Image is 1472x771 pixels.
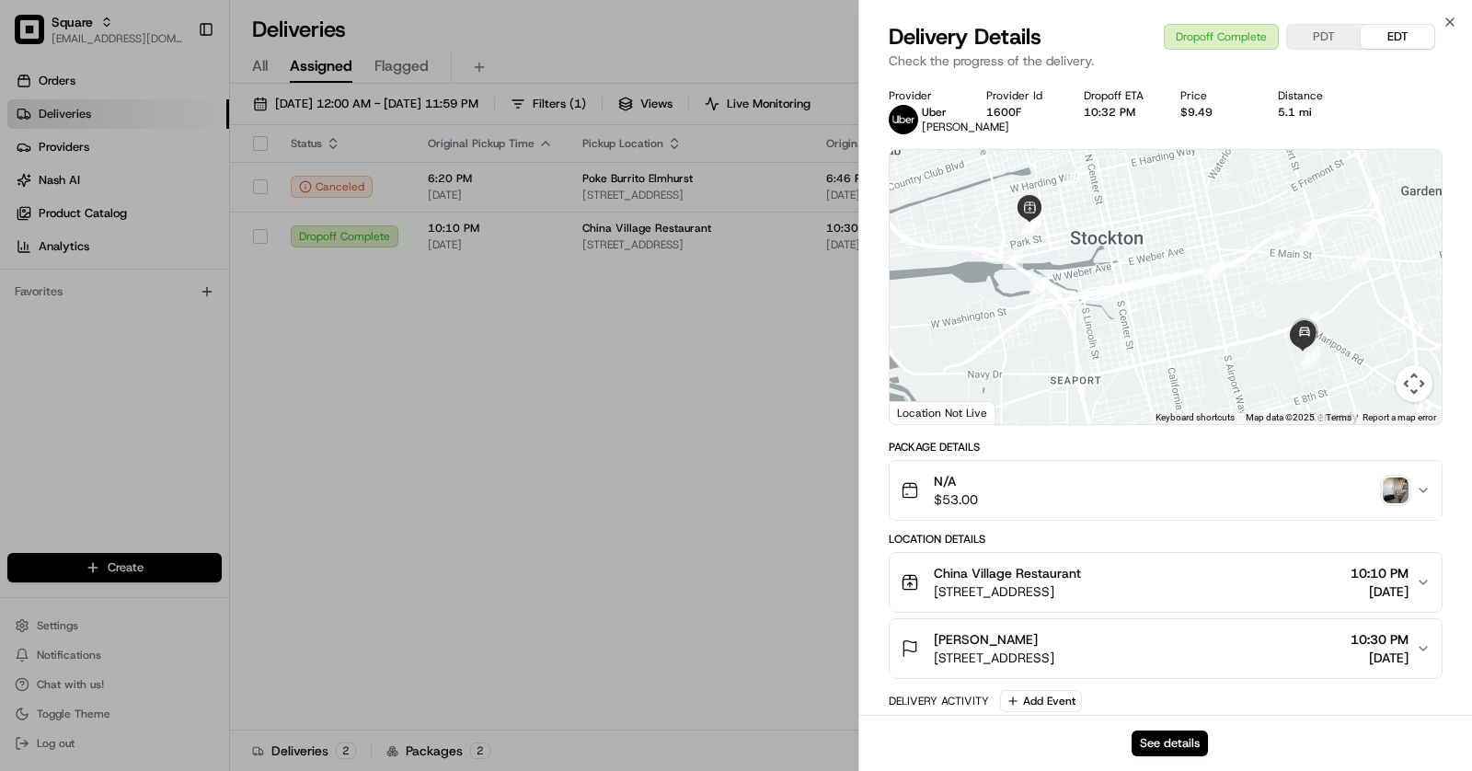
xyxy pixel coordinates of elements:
img: Google [894,400,955,424]
button: N/A$53.00photo_proof_of_delivery image [890,461,1442,520]
div: 13 [1021,214,1041,235]
span: 10:10 PM [1351,564,1409,582]
div: Provider [889,88,957,103]
div: Location Not Live [890,401,995,424]
div: 15 [1029,274,1050,294]
div: Price [1180,88,1248,103]
div: Package Details [889,440,1443,455]
span: Uber [922,105,947,120]
p: Check the progress of the delivery. [889,52,1443,70]
span: [DATE] [1351,649,1409,667]
button: See details [1132,731,1208,756]
div: 10 [1064,166,1084,186]
span: China Village Restaurant [934,564,1081,582]
button: 1600F [986,105,1021,120]
div: Distance [1278,88,1346,103]
div: 21 [1300,346,1320,366]
div: Location Details [889,532,1443,547]
span: [PERSON_NAME] [934,630,1038,649]
span: Map data ©2025 [1246,412,1315,422]
span: Delivery Details [889,22,1041,52]
button: [PERSON_NAME][STREET_ADDRESS]10:30 PM[DATE] [890,619,1442,678]
div: 5.1 mi [1278,105,1346,120]
span: [STREET_ADDRESS] [934,649,1054,667]
span: 10:30 PM [1351,630,1409,649]
div: Dropoff ETA [1084,88,1152,103]
div: 14 [1003,248,1023,269]
span: [DATE] [1351,582,1409,601]
span: [STREET_ADDRESS] [934,582,1081,601]
button: China Village Restaurant[STREET_ADDRESS]10:10 PM[DATE] [890,553,1442,612]
button: Keyboard shortcuts [1156,411,1235,424]
button: PDT [1287,25,1361,49]
span: $53.00 [934,490,978,509]
div: Delivery Activity [889,694,989,708]
a: Open this area in Google Maps (opens a new window) [894,400,955,424]
div: 16 [1204,259,1225,279]
a: Terms (opens in new tab) [1326,412,1351,422]
a: Report a map error [1363,412,1436,422]
span: [PERSON_NAME] [922,120,1009,134]
div: 19 [1351,248,1371,269]
span: N/A [934,472,978,490]
img: photo_proof_of_delivery image [1383,478,1409,503]
button: EDT [1361,25,1434,49]
img: uber-new-logo.jpeg [889,105,918,134]
div: 18 [1294,224,1315,245]
div: 10:32 PM [1084,105,1152,120]
div: 20 [1298,311,1318,331]
button: Add Event [1000,690,1082,712]
button: Map camera controls [1396,365,1432,402]
div: Provider Id [986,88,1054,103]
div: $9.49 [1180,105,1248,120]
